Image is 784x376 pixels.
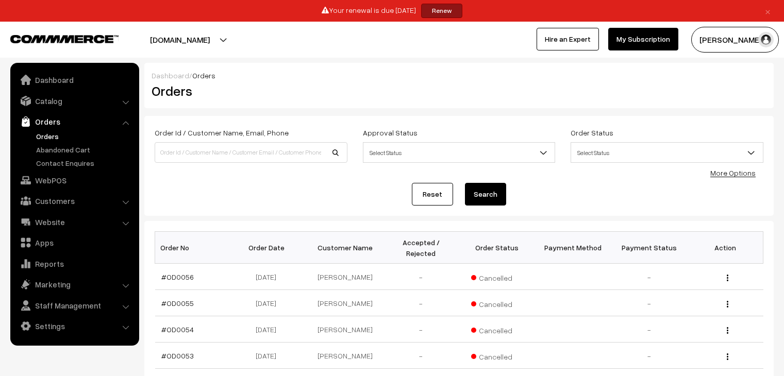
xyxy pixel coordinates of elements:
span: Cancelled [471,296,523,310]
a: Customers [13,192,136,210]
a: My Subscription [608,28,678,50]
span: Cancelled [471,270,523,283]
h2: Orders [152,83,346,99]
img: Menu [727,275,728,281]
input: Order Id / Customer Name / Customer Email / Customer Phone [155,142,347,163]
td: - [383,264,459,290]
a: #OD0053 [161,351,194,360]
td: [DATE] [231,316,307,343]
span: Select Status [363,144,555,162]
a: × [761,5,775,17]
a: Catalog [13,92,136,110]
img: Menu [727,301,728,307]
td: [PERSON_NAME] [307,343,383,369]
td: - [611,290,688,316]
img: COMMMERCE [10,35,119,43]
button: [PERSON_NAME] [691,27,779,53]
div: / [152,70,766,81]
td: [DATE] [231,264,307,290]
td: - [611,343,688,369]
td: [PERSON_NAME] [307,264,383,290]
label: Approval Status [363,127,418,138]
span: Cancelled [471,322,523,336]
button: [DOMAIN_NAME] [114,27,246,53]
td: [PERSON_NAME] [307,316,383,343]
a: Dashboard [13,71,136,89]
td: - [611,264,688,290]
img: Menu [727,327,728,334]
td: [DATE] [231,343,307,369]
label: Order Id / Customer Name, Email, Phone [155,127,289,138]
th: Order Status [459,232,536,264]
span: Cancelled [471,349,523,362]
span: Select Status [363,142,556,163]
th: Accepted / Rejected [383,232,459,264]
a: Abandoned Cart [34,144,136,155]
span: Select Status [571,144,763,162]
th: Payment Method [535,232,611,264]
a: Website [13,213,136,231]
label: Order Status [571,127,613,138]
td: [PERSON_NAME] [307,290,383,316]
td: - [383,290,459,316]
a: Dashboard [152,71,189,80]
a: #OD0055 [161,299,194,307]
img: Menu [727,353,728,360]
th: Action [687,232,763,264]
a: More Options [710,168,756,177]
button: Search [465,183,506,206]
a: Orders [34,131,136,142]
th: Order Date [231,232,307,264]
th: Order No [155,232,231,264]
a: Orders [13,112,136,131]
th: Customer Name [307,232,383,264]
th: Payment Status [611,232,688,264]
a: Settings [13,317,136,335]
span: Orders [192,71,215,80]
a: COMMMERCE [10,32,101,44]
td: [DATE] [231,290,307,316]
a: Apps [13,233,136,252]
span: Select Status [571,142,763,163]
td: - [611,316,688,343]
img: user [758,32,774,47]
a: #OD0054 [161,325,194,334]
a: WebPOS [13,171,136,190]
a: Hire an Expert [537,28,599,50]
td: - [383,343,459,369]
a: Staff Management [13,296,136,315]
div: Your renewal is due [DATE] [4,4,780,18]
a: Marketing [13,275,136,294]
a: #OD0056 [161,272,194,281]
a: Reports [13,254,136,273]
td: - [383,316,459,343]
a: Reset [412,183,453,206]
a: Renew [421,4,462,18]
a: Contact Enquires [34,158,136,168]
